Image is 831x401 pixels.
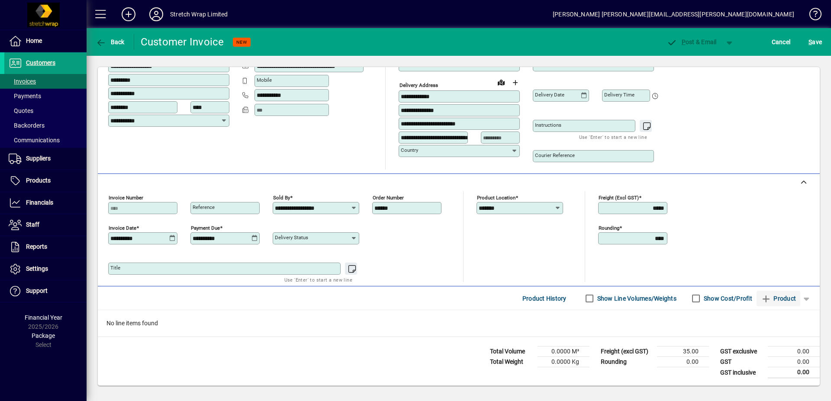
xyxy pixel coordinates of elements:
[599,225,619,231] mat-label: Rounding
[596,294,676,303] label: Show Line Volumes/Weights
[4,118,87,133] a: Backorders
[9,78,36,85] span: Invoices
[486,357,538,367] td: Total Weight
[770,34,793,50] button: Cancel
[808,35,822,49] span: ave
[170,7,228,21] div: Stretch Wrap Limited
[538,346,589,357] td: 0.0000 M³
[4,148,87,170] a: Suppliers
[486,346,538,357] td: Total Volume
[535,92,564,98] mat-label: Delivery date
[273,195,290,201] mat-label: Sold by
[508,76,522,90] button: Choose address
[4,133,87,148] a: Communications
[9,107,33,114] span: Quotes
[667,38,717,45] span: ost & Email
[93,34,127,50] button: Back
[373,195,404,201] mat-label: Order number
[4,214,87,236] a: Staff
[9,122,45,129] span: Backorders
[494,75,508,89] a: View on map
[4,103,87,118] a: Quotes
[553,7,794,21] div: [PERSON_NAME] [PERSON_NAME][EMAIL_ADDRESS][PERSON_NAME][DOMAIN_NAME]
[4,30,87,52] a: Home
[141,35,224,49] div: Customer Invoice
[519,291,570,306] button: Product History
[702,294,752,303] label: Show Cost/Profit
[98,310,820,337] div: No line items found
[26,177,51,184] span: Products
[535,152,575,158] mat-label: Courier Reference
[26,59,55,66] span: Customers
[4,74,87,89] a: Invoices
[257,77,272,83] mat-label: Mobile
[761,292,796,305] span: Product
[535,122,561,128] mat-label: Instructions
[4,236,87,258] a: Reports
[275,234,308,241] mat-label: Delivery status
[716,346,768,357] td: GST exclusive
[522,292,567,305] span: Product History
[26,37,42,44] span: Home
[682,38,686,45] span: P
[401,147,418,153] mat-label: Country
[596,346,657,357] td: Freight (excl GST)
[109,225,136,231] mat-label: Invoice date
[115,6,142,22] button: Add
[4,89,87,103] a: Payments
[657,357,709,367] td: 0.00
[25,314,62,321] span: Financial Year
[768,346,820,357] td: 0.00
[87,34,134,50] app-page-header-button: Back
[4,170,87,192] a: Products
[191,225,220,231] mat-label: Payment due
[284,275,352,285] mat-hint: Use 'Enter' to start a new line
[768,357,820,367] td: 0.00
[142,6,170,22] button: Profile
[236,39,247,45] span: NEW
[596,357,657,367] td: Rounding
[716,367,768,378] td: GST inclusive
[538,357,589,367] td: 0.0000 Kg
[9,93,41,99] span: Payments
[4,192,87,214] a: Financials
[716,357,768,367] td: GST
[806,34,824,50] button: Save
[657,346,709,357] td: 35.00
[599,195,639,201] mat-label: Freight (excl GST)
[96,38,125,45] span: Back
[26,221,39,228] span: Staff
[26,155,51,162] span: Suppliers
[604,92,635,98] mat-label: Delivery time
[32,332,55,339] span: Package
[768,367,820,378] td: 0.00
[193,204,215,210] mat-label: Reference
[9,137,60,144] span: Communications
[772,35,791,49] span: Cancel
[26,287,48,294] span: Support
[4,258,87,280] a: Settings
[808,38,812,45] span: S
[26,199,53,206] span: Financials
[477,195,515,201] mat-label: Product location
[757,291,800,306] button: Product
[803,2,820,30] a: Knowledge Base
[4,280,87,302] a: Support
[26,243,47,250] span: Reports
[110,265,120,271] mat-label: Title
[662,34,721,50] button: Post & Email
[109,195,143,201] mat-label: Invoice number
[26,265,48,272] span: Settings
[579,132,647,142] mat-hint: Use 'Enter' to start a new line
